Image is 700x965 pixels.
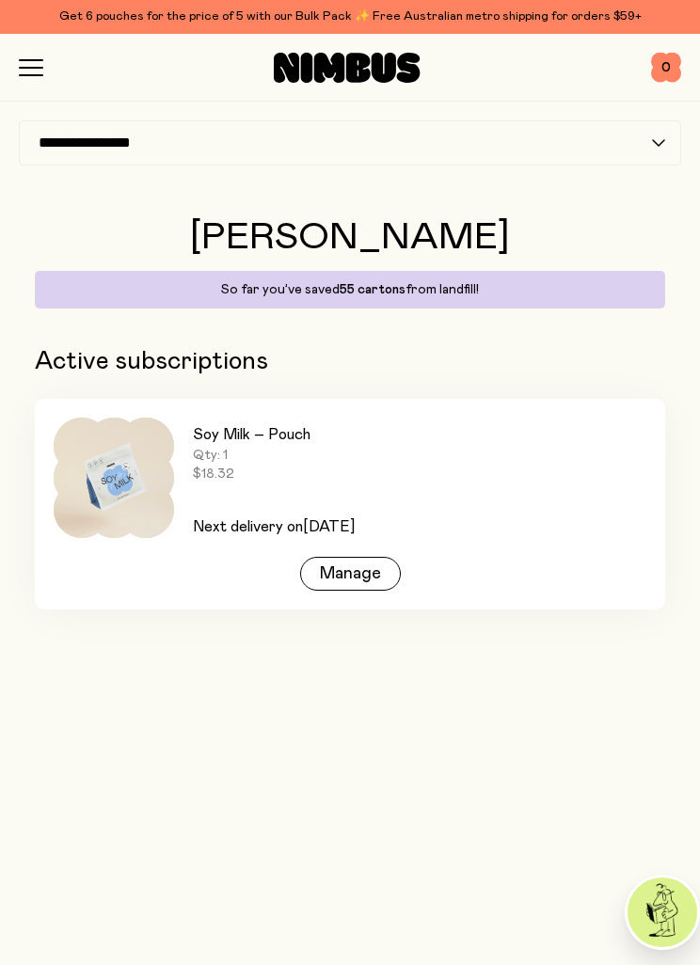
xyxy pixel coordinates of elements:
[35,399,665,609] a: Soy Milk – PouchQty: 1$18.32Next delivery on[DATE]Manage
[46,282,654,297] p: So far you’ve saved from landfill!
[628,878,697,947] img: agent
[193,515,355,538] p: Next delivery on
[35,218,665,256] h1: [PERSON_NAME]
[303,519,355,534] span: [DATE]
[193,425,355,444] h3: Soy Milk – Pouch
[193,448,355,463] span: Qty: 1
[35,346,665,376] h2: Active subscriptions
[300,557,401,591] div: Manage
[651,53,681,83] button: 0
[193,467,355,482] span: $18.32
[19,8,681,26] div: Get 6 pouches for the price of 5 with our Bulk Pack ✨ Free Australian metro shipping for orders $59+
[340,283,406,296] span: 55 cartons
